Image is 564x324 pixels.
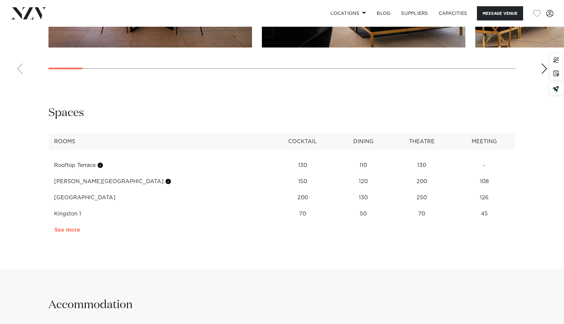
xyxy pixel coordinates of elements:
[433,6,473,20] a: Capacities
[477,6,523,20] button: Message Venue
[48,106,84,120] h2: Spaces
[453,190,516,206] td: 126
[337,157,391,174] td: 110
[269,206,337,222] td: 70
[371,6,396,20] a: BLOG
[453,134,516,150] th: Meeting
[396,6,433,20] a: SUPPLIERS
[390,174,453,190] td: 200
[11,7,47,19] img: nzv-logo.png
[337,190,391,206] td: 130
[269,157,337,174] td: 130
[390,206,453,222] td: 70
[390,190,453,206] td: 250
[269,134,337,150] th: Cocktail
[337,206,391,222] td: 50
[453,157,516,174] td: -
[390,134,453,150] th: Theatre
[49,134,269,150] th: Rooms
[269,174,337,190] td: 150
[48,298,133,312] h2: Accommodation
[49,157,269,174] td: Rooftop Terrace
[49,174,269,190] td: [PERSON_NAME][GEOGRAPHIC_DATA]
[337,134,391,150] th: Dining
[453,206,516,222] td: 45
[390,157,453,174] td: 130
[325,6,371,20] a: Locations
[49,206,269,222] td: Kingston 1
[269,190,337,206] td: 200
[453,174,516,190] td: 108
[337,174,391,190] td: 120
[49,190,269,206] td: [GEOGRAPHIC_DATA]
